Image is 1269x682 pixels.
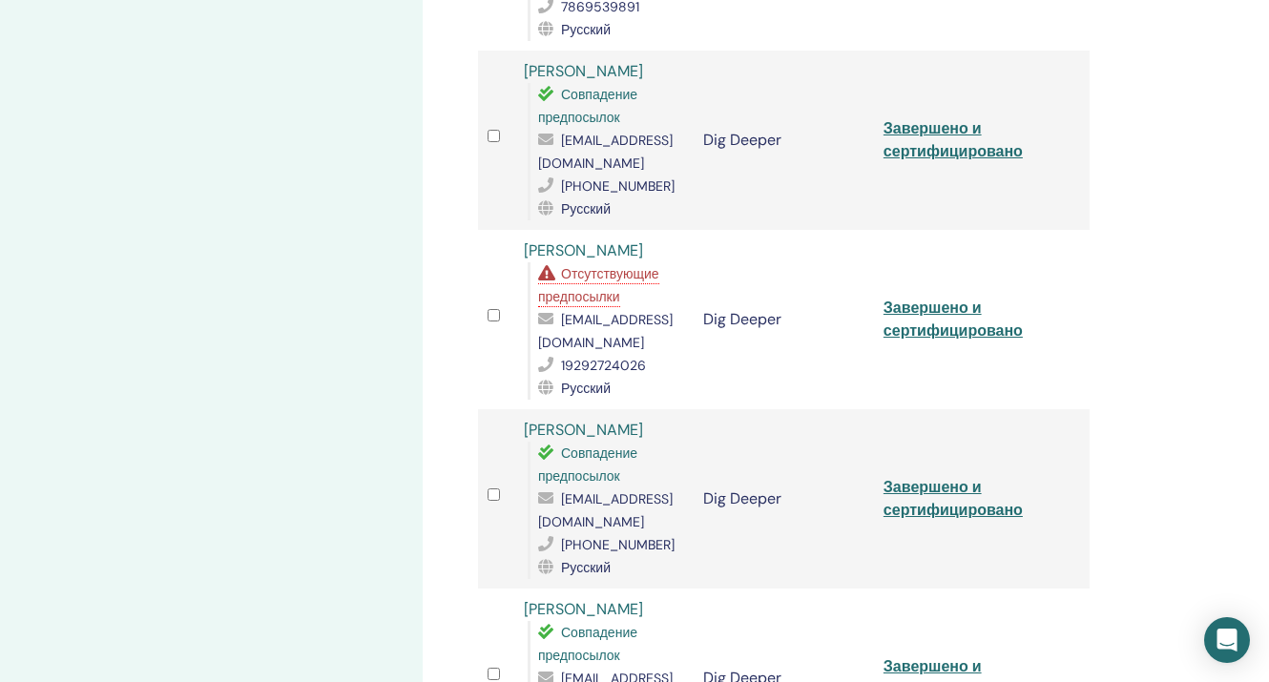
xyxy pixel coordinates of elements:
a: Завершено и сертифицировано [884,118,1023,161]
span: [EMAIL_ADDRESS][DOMAIN_NAME] [538,132,673,172]
span: [PHONE_NUMBER] [561,177,675,195]
span: 19292724026 [561,357,646,374]
span: Совпадение предпосылок [538,444,637,485]
span: Совпадение предпосылок [538,624,637,664]
span: [PHONE_NUMBER] [561,536,675,553]
div: Open Intercom Messenger [1204,617,1250,663]
span: [EMAIL_ADDRESS][DOMAIN_NAME] [538,311,673,351]
span: Совпадение предпосылок [538,86,637,126]
a: Завершено и сертифицировано [884,477,1023,520]
td: Dig Deeper [694,409,873,589]
span: Русский [561,380,611,397]
td: Dig Deeper [694,230,873,409]
span: Русский [561,200,611,217]
span: Отсутствующие предпосылки [538,265,659,305]
a: [PERSON_NAME] [524,420,643,440]
a: [PERSON_NAME] [524,599,643,619]
span: [EMAIL_ADDRESS][DOMAIN_NAME] [538,490,673,530]
span: Русский [561,559,611,576]
a: [PERSON_NAME] [524,61,643,81]
span: Русский [561,21,611,38]
a: Завершено и сертифицировано [884,298,1023,341]
a: [PERSON_NAME] [524,240,643,260]
td: Dig Deeper [694,51,873,230]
